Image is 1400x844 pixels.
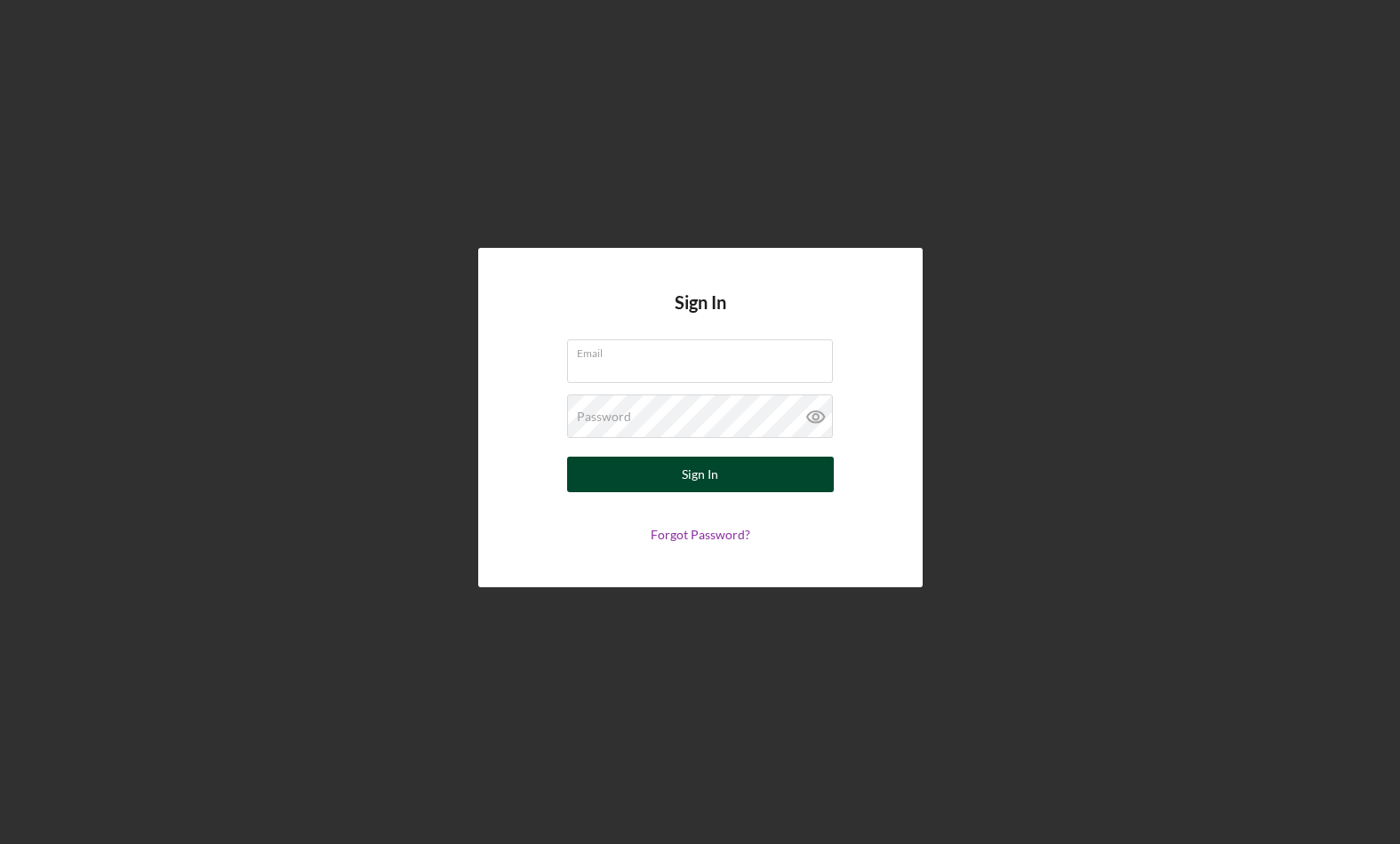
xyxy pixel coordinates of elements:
[567,457,834,492] button: Sign In
[682,457,718,492] div: Sign In
[577,340,833,360] label: Email
[577,410,631,424] label: Password
[651,527,750,542] a: Forgot Password?
[675,292,726,339] h4: Sign In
